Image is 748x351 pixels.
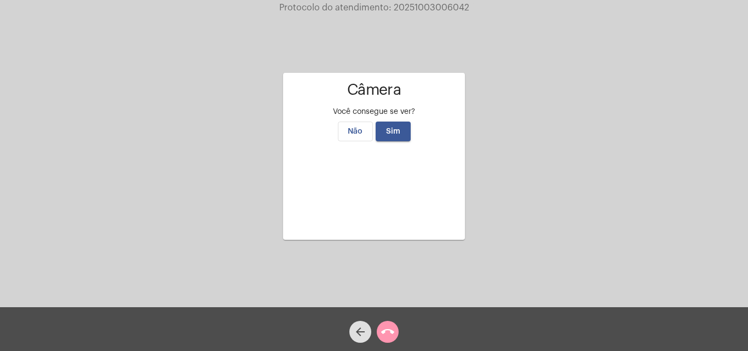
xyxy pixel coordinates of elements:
[376,122,411,141] button: Sim
[338,122,373,141] button: Não
[381,325,394,338] mat-icon: call_end
[279,3,469,12] span: Protocolo do atendimento: 20251003006042
[386,128,400,135] span: Sim
[354,325,367,338] mat-icon: arrow_back
[333,108,415,116] span: Você consegue se ver?
[348,128,363,135] span: Não
[292,82,456,99] h1: Câmera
